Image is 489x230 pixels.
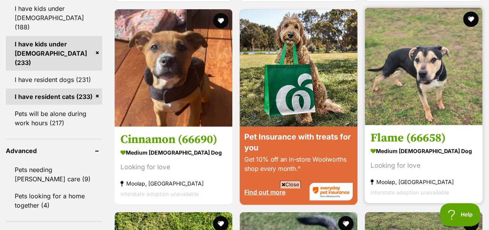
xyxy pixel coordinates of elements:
[440,203,481,226] iframe: Help Scout Beacon - Open
[6,105,102,131] a: Pets will be alone during work hours (217)
[6,161,102,187] a: Pets needing [PERSON_NAME] care (9)
[371,176,477,187] strong: Moolap, [GEOGRAPHIC_DATA]
[6,187,102,213] a: Pets looking for a home together (4)
[371,130,477,145] h3: Flame (66658)
[365,124,482,203] a: Flame (66658) medium [DEMOGRAPHIC_DATA] Dog Looking for love Moolap, [GEOGRAPHIC_DATA] Interstate...
[280,181,301,188] span: Close
[120,132,226,147] h3: Cinnamon (66690)
[115,126,232,204] a: Cinnamon (66690) medium [DEMOGRAPHIC_DATA] Dog Looking for love Moolap, [GEOGRAPHIC_DATA] Interst...
[6,36,102,70] a: I have kids under [DEMOGRAPHIC_DATA] (233)
[371,189,449,195] span: Interstate adoption unavailable
[120,147,226,158] strong: medium [DEMOGRAPHIC_DATA] Dog
[365,7,482,125] img: Flame (66658) - Staffordshire Bull Terrier x Australian Kelpie Dog
[463,11,479,27] button: favourite
[213,13,228,28] button: favourite
[120,162,226,172] div: Looking for love
[6,71,102,87] a: I have resident dogs (231)
[115,9,232,126] img: Cinnamon (66690) - Staffordshire Bull Terrier Dog
[6,88,102,104] a: I have resident cats (233)
[371,160,477,170] div: Looking for love
[371,145,477,156] strong: medium [DEMOGRAPHIC_DATA] Dog
[104,191,386,226] iframe: Advertisement
[6,147,102,154] header: Advanced
[120,178,226,188] strong: Moolap, [GEOGRAPHIC_DATA]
